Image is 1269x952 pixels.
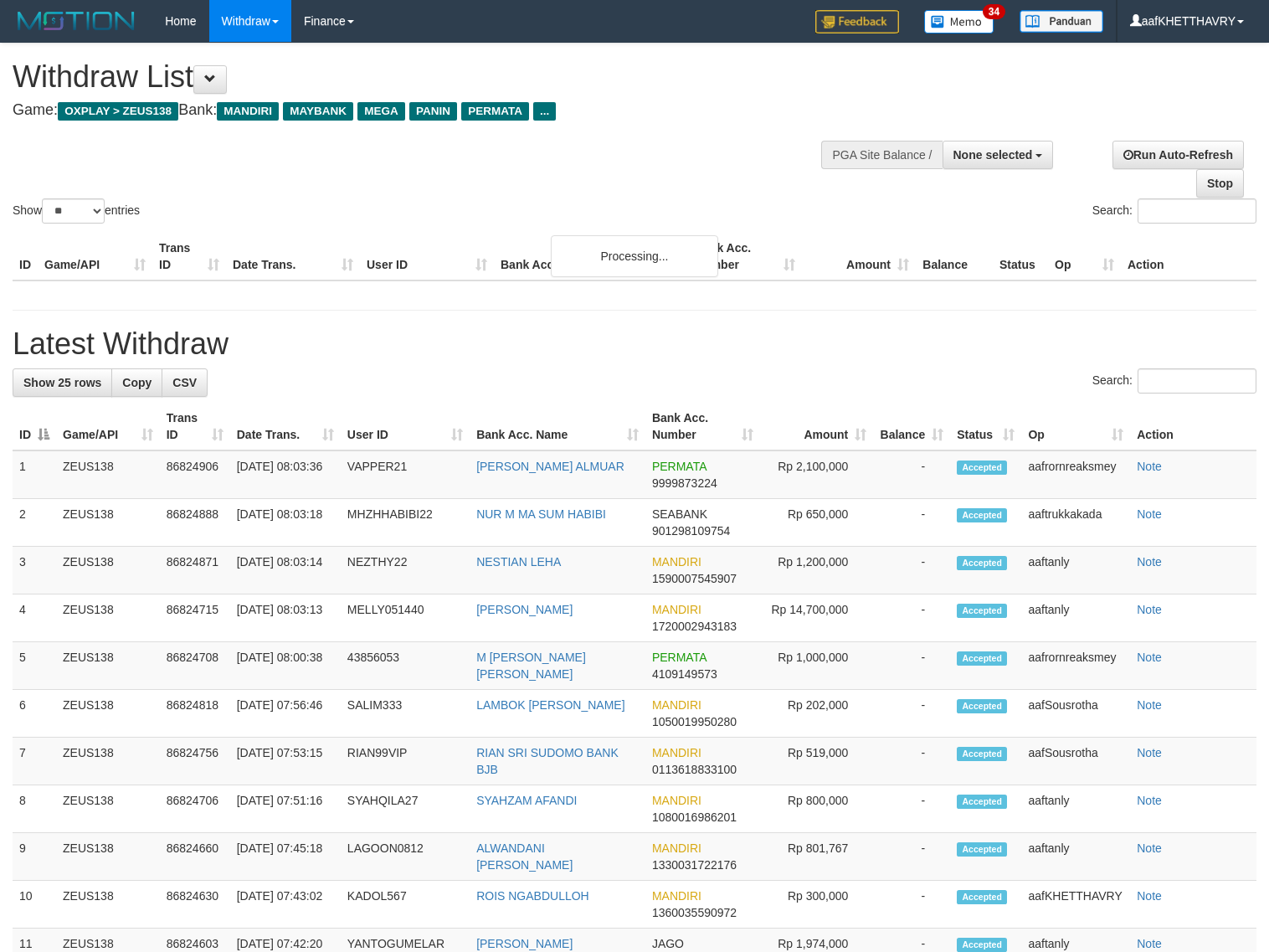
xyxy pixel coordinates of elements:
span: Copy 901298109754 to clipboard [652,524,730,538]
a: M [PERSON_NAME] [PERSON_NAME] [476,651,586,681]
span: Copy 0113618833100 to clipboard [652,763,737,776]
td: - [873,499,950,547]
th: Balance: activate to sort column ascending [873,403,950,450]
td: 86824818 [160,690,230,738]
span: JAGO [652,937,684,950]
span: Show 25 rows [23,376,101,389]
td: ZEUS138 [56,690,160,738]
a: Note [1137,507,1162,521]
td: aafSousrotha [1021,690,1130,738]
td: ZEUS138 [56,594,160,642]
th: Status [993,233,1048,280]
a: Note [1137,555,1162,569]
th: Date Trans.: activate to sort column ascending [230,403,341,450]
td: - [873,547,950,594]
td: aafrornreaksmey [1021,642,1130,690]
td: MHZHHABIBI22 [341,499,470,547]
span: MANDIRI [652,794,701,807]
div: PGA Site Balance / [821,141,942,169]
td: aafSousrotha [1021,738,1130,785]
td: RIAN99VIP [341,738,470,785]
img: Feedback.jpg [815,10,899,33]
td: - [873,690,950,738]
td: NEZTHY22 [341,547,470,594]
td: [DATE] 07:51:16 [230,785,341,833]
td: aaftanly [1021,785,1130,833]
td: - [873,881,950,929]
td: 86824756 [160,738,230,785]
span: Accepted [957,890,1007,904]
span: Accepted [957,461,1007,475]
a: Stop [1196,169,1244,198]
td: [DATE] 08:00:38 [230,642,341,690]
a: Note [1137,460,1162,473]
span: Copy 1720002943183 to clipboard [652,620,737,633]
span: Copy 1080016986201 to clipboard [652,810,737,824]
td: 4 [13,594,56,642]
td: Rp 1,200,000 [760,547,873,594]
td: - [873,594,950,642]
span: Accepted [957,651,1007,666]
td: ZEUS138 [56,499,160,547]
span: Accepted [957,699,1007,713]
span: Copy 1330031722176 to clipboard [652,858,737,872]
a: SYAHZAM AFANDI [476,794,577,807]
span: MANDIRI [652,889,701,903]
span: Accepted [957,842,1007,857]
th: Amount [802,233,916,280]
a: Note [1137,841,1162,855]
td: [DATE] 08:03:36 [230,450,341,499]
td: - [873,738,950,785]
span: MANDIRI [652,746,701,759]
th: Op [1048,233,1121,280]
td: [DATE] 08:03:18 [230,499,341,547]
a: Note [1137,937,1162,950]
th: ID: activate to sort column descending [13,403,56,450]
span: CSV [172,376,197,389]
td: aafrornreaksmey [1021,450,1130,499]
input: Search: [1138,198,1256,224]
td: ZEUS138 [56,785,160,833]
td: Rp 202,000 [760,690,873,738]
img: MOTION_logo.png [13,8,140,33]
th: Game/API: activate to sort column ascending [56,403,160,450]
td: ZEUS138 [56,642,160,690]
label: Search: [1092,368,1256,394]
td: Rp 1,000,000 [760,642,873,690]
td: - [873,785,950,833]
a: Show 25 rows [13,368,112,397]
span: PERMATA [652,651,706,664]
th: Date Trans. [226,233,360,280]
td: 43856053 [341,642,470,690]
th: Bank Acc. Name [494,233,688,280]
button: None selected [943,141,1054,169]
td: Rp 650,000 [760,499,873,547]
td: 86824706 [160,785,230,833]
a: Note [1137,746,1162,759]
span: MANDIRI [652,841,701,855]
h1: Withdraw List [13,60,830,94]
span: Accepted [957,938,1007,952]
span: MEGA [357,102,405,121]
span: ... [533,102,556,121]
div: Processing... [551,235,718,277]
span: MANDIRI [652,603,701,616]
td: Rp 519,000 [760,738,873,785]
td: - [873,450,950,499]
td: LAGOON0812 [341,833,470,881]
label: Show entries [13,198,140,224]
span: Accepted [957,604,1007,618]
td: 86824660 [160,833,230,881]
td: - [873,833,950,881]
td: [DATE] 07:45:18 [230,833,341,881]
td: Rp 14,700,000 [760,594,873,642]
span: Copy 1590007545907 to clipboard [652,572,737,585]
span: Copy 4109149573 to clipboard [652,667,717,681]
td: aaftrukkakada [1021,499,1130,547]
span: MAYBANK [283,102,353,121]
a: [PERSON_NAME] ALMUAR [476,460,624,473]
select: Showentries [42,198,105,224]
td: [DATE] 07:53:15 [230,738,341,785]
th: Trans ID: activate to sort column ascending [160,403,230,450]
span: PERMATA [461,102,529,121]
